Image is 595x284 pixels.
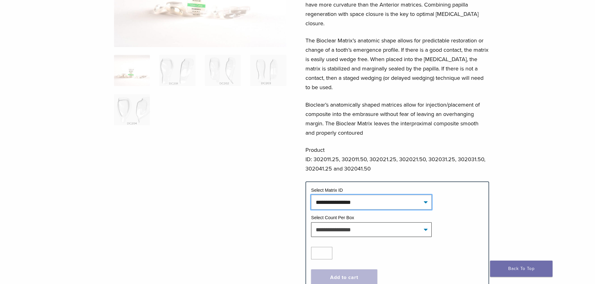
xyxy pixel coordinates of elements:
p: Bioclear’s anatomically shaped matrices allow for injection/placement of composite into the embra... [305,100,489,137]
label: Select Matrix ID [311,188,343,193]
img: Original Anterior Matrix - DC Series - Image 2 [159,55,195,86]
p: Product ID: 302011.25, 302011.50, 302021.25, 302021.50, 302031.25, 302031.50, 302041.25 and 30204... [305,145,489,173]
label: Select Count Per Box [311,215,354,220]
p: The Bioclear Matrix’s anatomic shape allows for predictable restoration or change of a tooth’s em... [305,36,489,92]
a: Back To Top [490,261,553,277]
img: Original Anterior Matrix - DC Series - Image 3 [205,55,241,86]
img: Anterior-Original-DC-Series-Matrices-324x324.jpg [114,55,150,86]
img: Original Anterior Matrix - DC Series - Image 4 [250,55,286,86]
img: Original Anterior Matrix - DC Series - Image 5 [114,94,150,125]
